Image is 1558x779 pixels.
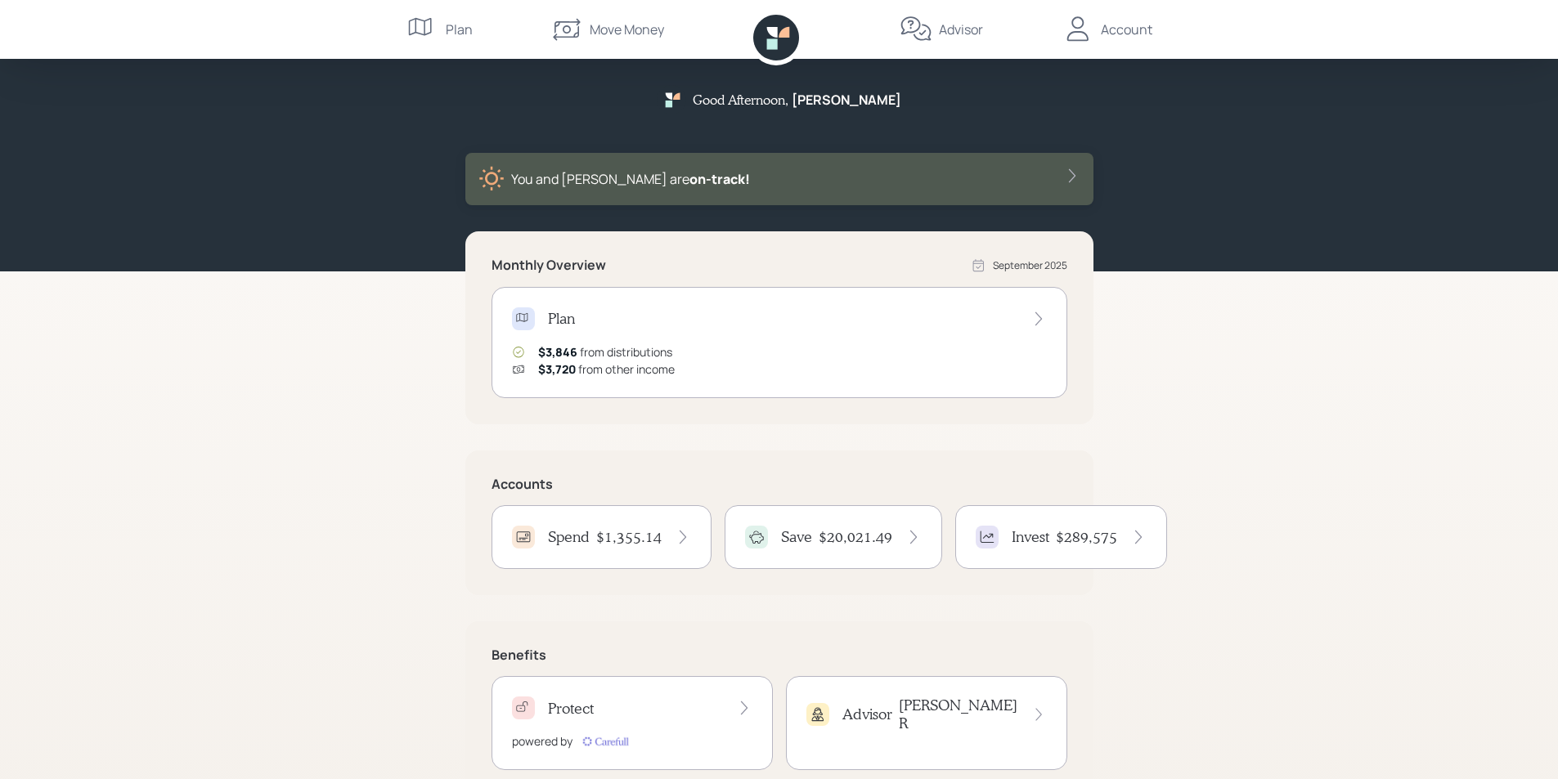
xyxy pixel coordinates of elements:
h5: Accounts [492,477,1067,492]
div: Plan [446,20,473,39]
h4: Save [781,528,812,546]
h4: [PERSON_NAME] R [899,696,1019,732]
img: carefull-M2HCGCDH.digested.png [579,733,631,750]
h4: $20,021.49 [819,528,892,546]
img: sunny-XHVQM73Q.digested.png [478,166,505,192]
div: Move Money [590,20,664,39]
h5: Benefits [492,647,1067,663]
div: from distributions [538,343,672,360]
h4: $1,355.14 [596,528,662,546]
h4: Advisor [842,705,892,723]
h4: Plan [548,310,575,328]
span: $3,846 [538,344,577,360]
h5: Good Afternoon , [693,92,788,107]
h4: Spend [548,528,590,546]
span: $3,720 [538,361,576,377]
h4: Protect [548,700,594,718]
div: September 2025 [993,258,1067,273]
span: on‑track! [689,170,750,188]
h4: Invest [1012,528,1049,546]
h5: Monthly Overview [492,257,606,273]
div: Account [1101,20,1152,39]
h4: $289,575 [1056,528,1117,546]
div: powered by [512,732,572,750]
div: Advisor [939,20,983,39]
div: from other income [538,360,675,378]
h5: [PERSON_NAME] [792,92,901,108]
div: You and [PERSON_NAME] are [511,169,750,189]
